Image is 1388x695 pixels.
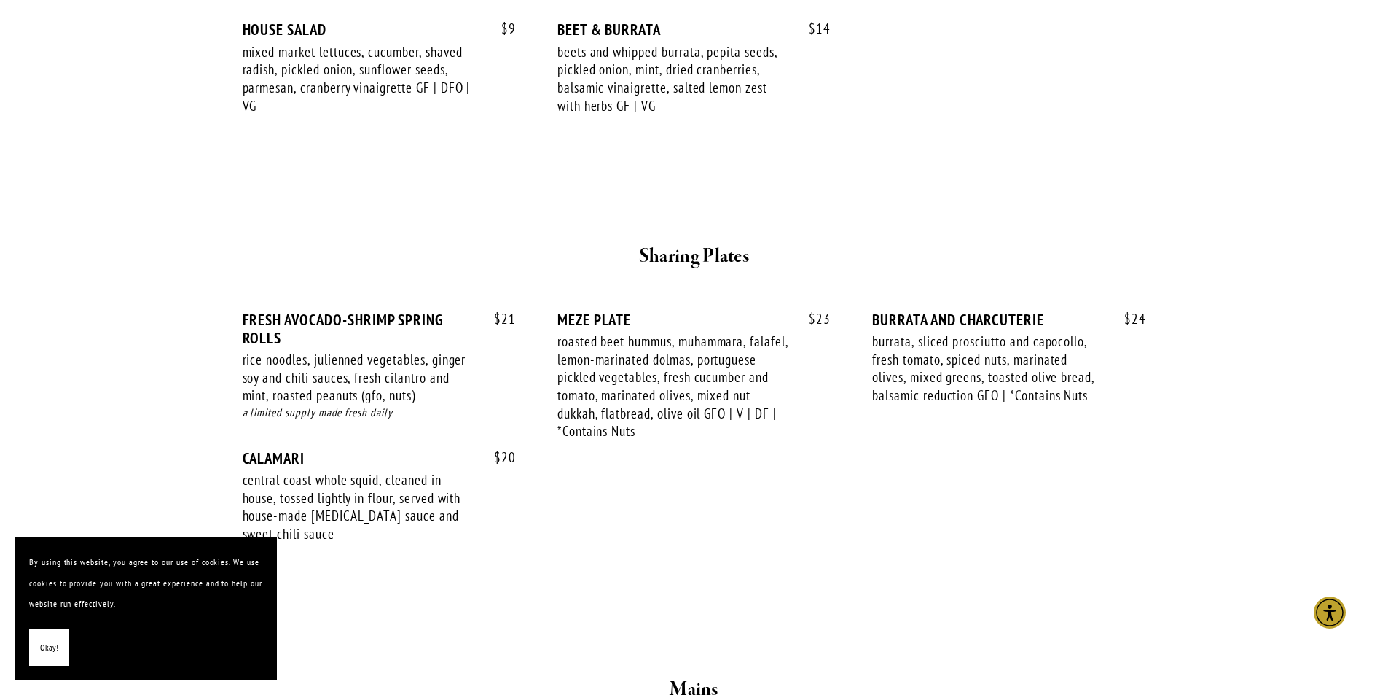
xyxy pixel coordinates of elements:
[557,20,831,39] div: BEET & BURRATA
[243,311,516,347] div: FRESH AVOCADO-SHRIMP SPRING ROLLS
[872,333,1104,405] div: burrata, sliced prosciutto and capocollo, fresh tomato, spiced nuts, marinated olives, mixed gree...
[487,20,516,37] span: 9
[243,43,474,115] div: mixed market lettuces, cucumber, shaved radish, pickled onion, sunflower seeds, parmesan, cranber...
[243,405,516,422] div: a limited supply made fresh daily
[1124,310,1132,327] span: $
[809,310,816,327] span: $
[494,310,501,327] span: $
[794,311,831,327] span: 23
[639,244,749,269] strong: Sharing Plates
[29,552,262,615] p: By using this website, you agree to our use of cookies. We use cookies to provide you with a grea...
[243,351,474,405] div: rice noodles, julienned vegetables, ginger soy and chili sauces, fresh cilantro and mint, roasted...
[479,311,516,327] span: 21
[1314,597,1346,629] div: Accessibility Menu
[872,311,1145,329] div: BURRATA AND CHARCUTERIE
[1110,311,1146,327] span: 24
[794,20,831,37] span: 14
[243,449,516,467] div: CALAMARI
[15,537,277,680] section: Cookie banner
[501,20,509,37] span: $
[243,20,516,39] div: HOUSE SALAD
[494,449,501,466] span: $
[479,449,516,466] span: 20
[557,311,831,329] div: MEZE PLATE
[29,629,69,667] button: Okay!
[40,637,58,659] span: Okay!
[243,471,474,543] div: central coast whole squid, cleaned in-house, tossed lightly in flour, served with house-made [MED...
[557,333,789,440] div: roasted beet hummus, muhammara, falafel, lemon-marinated dolmas, portuguese pickled vegetables, f...
[809,20,816,37] span: $
[557,43,789,115] div: beets and whipped burrata, pepita seeds, pickled onion, mint, dried cranberries, balsamic vinaigr...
